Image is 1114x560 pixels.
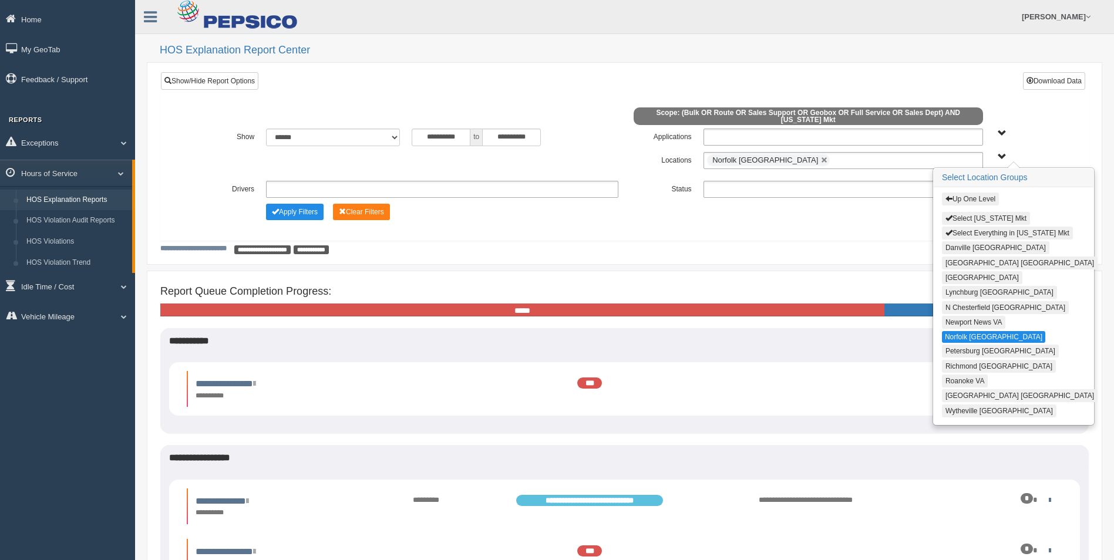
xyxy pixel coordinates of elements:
[942,286,1057,299] button: Lynchburg [GEOGRAPHIC_DATA]
[21,252,132,274] a: HOS Violation Trend
[266,204,324,220] button: Change Filter Options
[187,181,260,195] label: Drivers
[160,45,1102,56] h2: HOS Explanation Report Center
[942,404,1056,417] button: Wytheville [GEOGRAPHIC_DATA]
[625,152,698,166] label: Locations
[187,129,260,143] label: Show
[942,389,1098,402] button: [GEOGRAPHIC_DATA] [GEOGRAPHIC_DATA]
[21,231,132,252] a: HOS Violations
[942,375,988,387] button: Roanoke VA
[470,129,482,146] span: to
[187,371,1062,407] li: Expand
[624,181,697,195] label: Status
[942,360,1056,373] button: Richmond [GEOGRAPHIC_DATA]
[161,72,258,90] a: Show/Hide Report Options
[942,345,1059,357] button: Petersburg [GEOGRAPHIC_DATA]
[942,241,1049,254] button: Danville [GEOGRAPHIC_DATA]
[942,227,1073,239] button: Select Everything in [US_STATE] Mkt
[624,129,697,143] label: Applications
[1023,72,1085,90] button: Download Data
[942,257,1098,269] button: [GEOGRAPHIC_DATA] [GEOGRAPHIC_DATA]
[942,193,999,205] button: Up One Level
[634,107,983,125] span: Scope: (Bulk OR Route OR Sales Support OR Geobox OR Full Service OR Sales Dept) AND [US_STATE] Mkt
[942,316,1005,329] button: Newport News VA
[21,190,132,211] a: HOS Explanation Reports
[21,210,132,231] a: HOS Violation Audit Reports
[160,286,1089,298] h4: Report Queue Completion Progress:
[942,301,1069,314] button: N Chesterfield [GEOGRAPHIC_DATA]
[187,488,1062,524] li: Expand
[934,168,1093,187] h3: Select Location Groups
[712,156,818,164] span: Norfolk [GEOGRAPHIC_DATA]
[942,331,1045,343] button: Norfolk [GEOGRAPHIC_DATA]
[942,271,1022,284] button: [GEOGRAPHIC_DATA]
[942,212,1030,225] button: Select [US_STATE] Mkt
[333,204,390,220] button: Change Filter Options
